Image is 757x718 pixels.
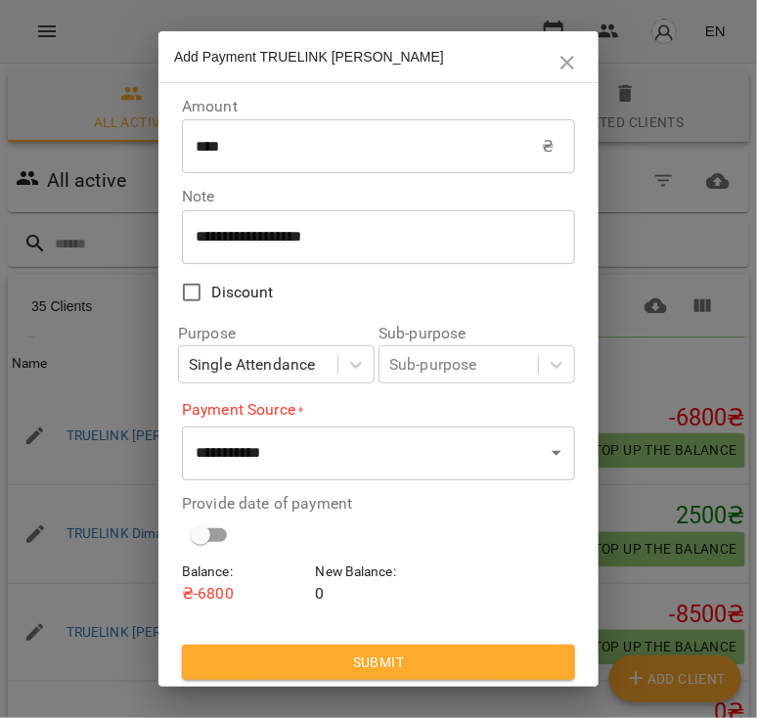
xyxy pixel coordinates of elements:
[189,353,316,377] div: Single Attendance
[182,99,575,114] label: Amount
[198,651,559,674] span: Submit
[178,326,375,341] label: Purpose
[312,558,446,609] div: 0
[182,399,575,422] label: Payment Source
[212,281,274,304] span: Discount
[182,496,575,512] label: Provide date of payment
[182,645,575,680] button: Submit
[182,561,308,583] h6: Balance :
[182,189,575,204] label: Note
[316,561,442,583] h6: New Balance :
[174,49,444,65] span: Add Payment TRUELINK [PERSON_NAME]
[542,135,554,158] p: ₴
[378,326,575,341] label: Sub-purpose
[182,582,308,606] p: ₴ -6800
[389,353,477,377] div: Sub-purpose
